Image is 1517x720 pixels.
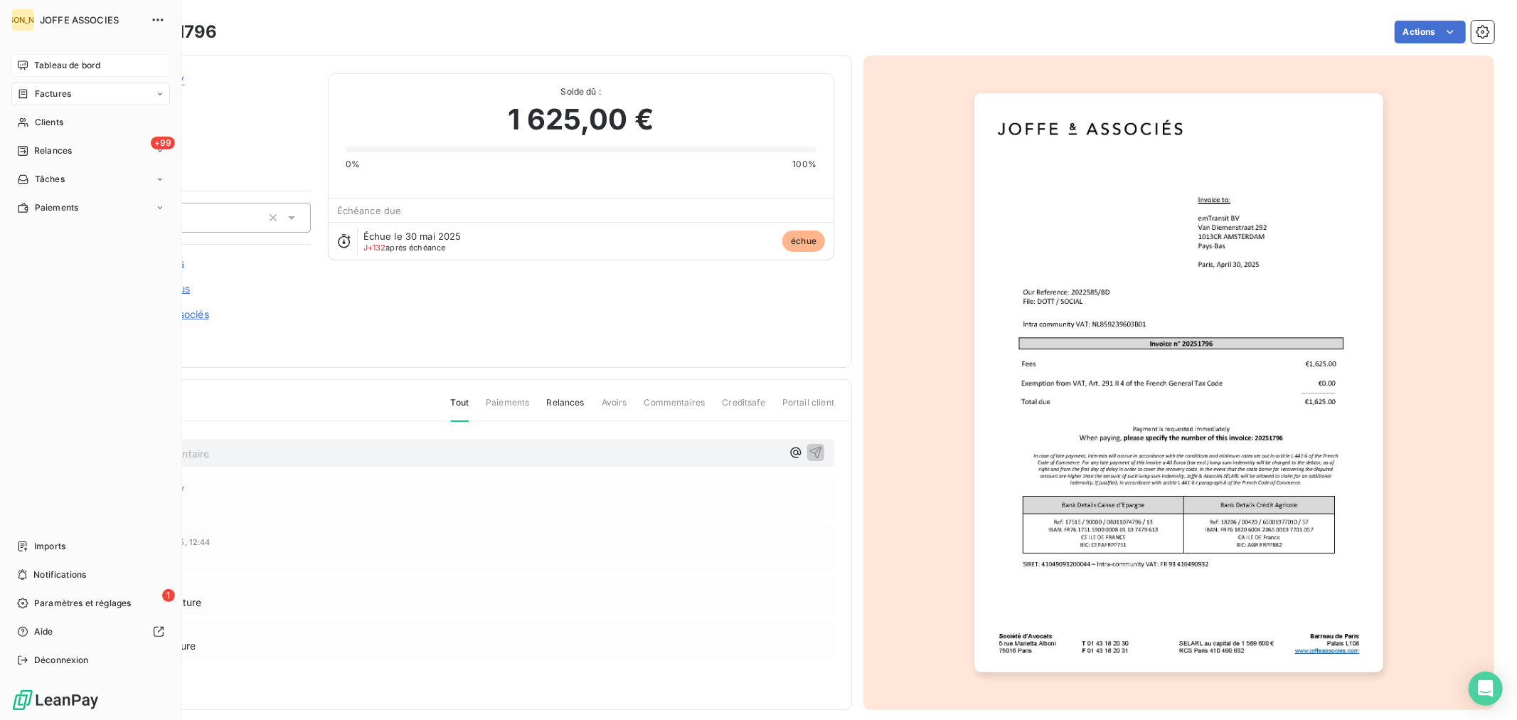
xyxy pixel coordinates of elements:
span: Tableau de bord [34,59,100,72]
span: 1 625,00 € [509,98,654,141]
span: Avoirs [602,396,627,420]
span: EMTRANSITBV [112,90,311,102]
span: Imports [34,540,65,553]
span: Creditsafe [722,396,765,420]
span: Tâches [35,173,65,186]
img: invoice_thumbnail [974,93,1383,672]
span: Aide [34,625,53,638]
span: Factures [35,88,71,100]
span: Portail client [782,396,834,420]
div: Open Intercom Messenger [1469,672,1503,706]
span: Clients [35,116,63,129]
span: Échue le 30 mai 2025 [363,231,462,242]
span: Commentaires [644,396,706,420]
span: +99 [151,137,175,149]
div: [PERSON_NAME] [11,9,34,31]
button: Actions [1395,21,1466,43]
span: Relances [34,144,72,157]
span: Solde dû : [346,85,816,98]
img: Logo LeanPay [11,689,100,711]
span: 1 [162,589,175,602]
span: J+132 [363,243,386,253]
span: après échéance [363,243,446,252]
span: échue [782,231,825,252]
span: 0% [346,158,360,171]
span: Paiements [486,396,529,420]
span: Paiements [35,201,78,214]
span: Paramètres et réglages [34,597,131,610]
span: Tout [451,396,469,422]
span: Déconnexion [34,654,89,667]
span: JOFFE ASSOCIES [40,14,142,26]
a: Aide [11,620,170,643]
span: Notifications [33,568,86,581]
span: Relances [546,396,584,420]
span: 100% [792,158,816,171]
span: Échéance due [337,205,402,216]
